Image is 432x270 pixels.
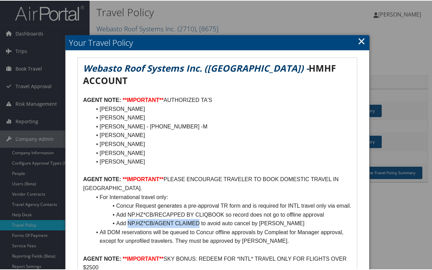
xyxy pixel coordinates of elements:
[91,227,351,245] li: All DOM reservations will be queued to Concur offline approvals by Compleat for Manager approval,...
[83,176,121,181] strong: AGENT NOTE:
[83,61,309,74] em: Webasto Roof Systems Inc. ([GEOGRAPHIC_DATA]) -
[91,201,351,210] li: Concur Request generates a pre-approval TR form and is required for INTL travel only via email.
[91,113,351,122] li: [PERSON_NAME]
[91,130,351,139] li: [PERSON_NAME]
[91,210,351,219] li: Add NP.HZ*CB/RECAPPED BY CLIQBOOK so record does not go to offline approval
[83,95,351,104] p: AUTHORIZED TA'S
[91,192,351,201] li: For International travel only:
[91,139,351,148] li: [PERSON_NAME]
[83,96,121,102] strong: AGENT NOTE:
[65,34,369,50] h2: Your Travel Policy
[91,104,351,113] li: [PERSON_NAME]
[91,157,351,166] li: [PERSON_NAME]
[83,255,121,261] strong: AGENT NOTE:
[91,148,351,157] li: [PERSON_NAME]
[358,33,366,47] a: Close
[83,174,351,192] p: PLEASE ENCOURAGE TRAVELER TO BOOK DOMESTIC TRAVEL IN [GEOGRAPHIC_DATA].
[83,61,338,86] strong: HMHF ACCOUNT
[91,122,351,131] li: [PERSON_NAME] - [PHONE_NUMBER] -M
[91,218,351,227] li: Add NP.HZ*CB/AGENT CLAIMED to avoid auto cancel by [PERSON_NAME]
